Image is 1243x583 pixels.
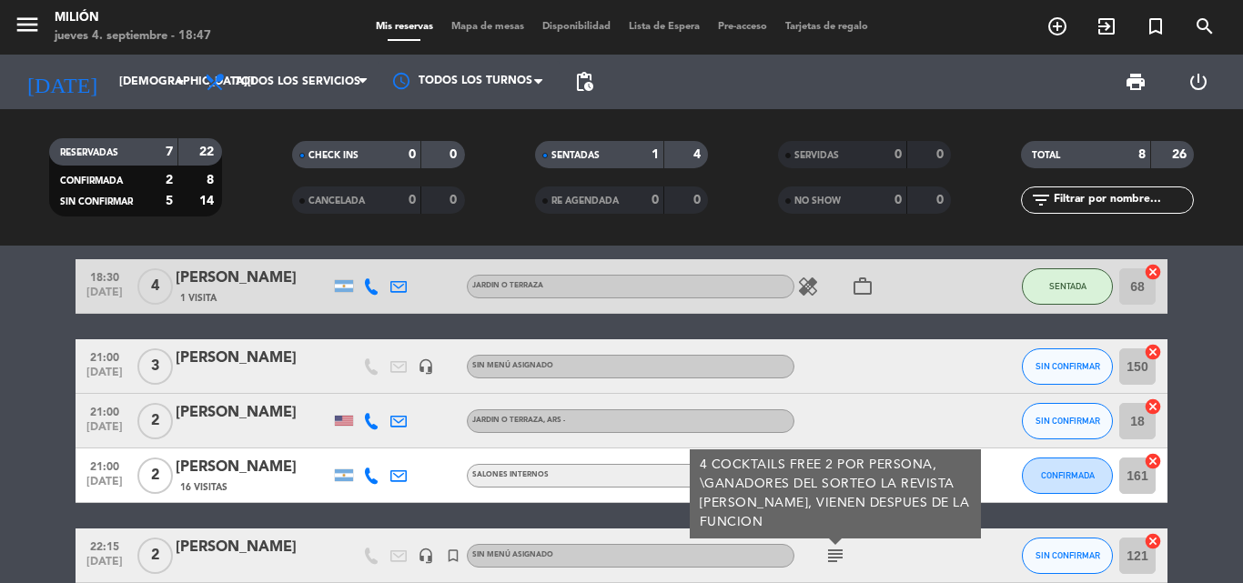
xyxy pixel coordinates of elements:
span: Sin menú asignado [472,551,553,558]
i: filter_list [1030,189,1052,211]
span: SERVIDAS [794,151,839,160]
span: pending_actions [573,71,595,93]
strong: 8 [1138,148,1146,161]
i: power_settings_new [1187,71,1209,93]
span: Disponibilidad [533,22,620,32]
i: cancel [1144,263,1162,281]
span: 21:00 [82,400,127,421]
span: TOTAL [1032,151,1060,160]
span: RE AGENDADA [551,196,619,206]
i: arrow_drop_down [169,71,191,93]
span: CANCELADA [308,196,365,206]
div: 4 COCKTAILS FREE 2 POR PERSONA, \GANADORES DEL SORTEO LA REVISTA [PERSON_NAME], VIENEN DESPUES DE... [700,456,972,532]
i: cancel [1144,452,1162,470]
span: RESERVADAS [60,148,118,157]
div: [PERSON_NAME] [176,401,330,425]
div: [PERSON_NAME] [176,266,330,290]
span: SIN CONFIRMAR [1036,361,1100,371]
strong: 0 [409,148,416,161]
div: [PERSON_NAME] [176,347,330,370]
strong: 0 [936,194,947,206]
i: add_circle_outline [1046,15,1068,37]
i: work_outline [852,276,874,297]
span: CONFIRMADA [1041,470,1095,480]
i: cancel [1144,343,1162,361]
button: menu [14,11,41,45]
span: 21:00 [82,346,127,367]
i: turned_in_not [445,548,461,564]
strong: 0 [450,194,460,206]
strong: 0 [652,194,659,206]
span: JARDIN o TERRAZA [472,282,543,289]
i: headset_mic [418,358,434,375]
span: Lista de Espera [620,22,709,32]
span: SENTADA [1049,281,1086,291]
span: Mapa de mesas [442,22,533,32]
strong: 14 [199,195,217,207]
i: headset_mic [418,548,434,564]
div: Milión [55,9,211,27]
strong: 0 [693,194,704,206]
span: [DATE] [82,556,127,577]
strong: 2 [166,174,173,186]
strong: 7 [166,146,173,158]
span: [DATE] [82,367,127,387]
span: SIN CONFIRMAR [60,197,133,206]
span: Mis reservas [367,22,442,32]
i: menu [14,11,41,38]
button: SIN CONFIRMAR [1022,348,1113,385]
span: [DATE] [82,476,127,497]
span: [DATE] [82,286,127,307]
div: LOG OUT [1167,55,1229,109]
span: 4 [137,268,173,305]
span: JARDIN o TERRAZA [472,417,565,424]
strong: 0 [936,148,947,161]
span: 16 Visitas [180,480,227,495]
i: subject [824,545,846,567]
span: 18:30 [82,266,127,286]
span: Sin menú asignado [472,362,553,369]
div: jueves 4. septiembre - 18:47 [55,27,211,45]
span: 3 [137,348,173,385]
span: 1 Visita [180,291,217,306]
span: 22:15 [82,535,127,556]
span: CONFIRMADA [60,176,123,186]
span: SIN CONFIRMAR [1036,550,1100,560]
button: SIN CONFIRMAR [1022,403,1113,439]
span: SALONES INTERNOS [472,471,549,478]
i: exit_to_app [1096,15,1117,37]
strong: 0 [894,194,902,206]
span: SENTADAS [551,151,600,160]
span: Todos los servicios [235,75,360,88]
strong: 1 [652,148,659,161]
span: [DATE] [82,421,127,442]
i: healing [797,276,819,297]
i: turned_in_not [1145,15,1167,37]
strong: 4 [693,148,704,161]
span: Pre-acceso [709,22,776,32]
span: print [1125,71,1147,93]
strong: 5 [166,195,173,207]
button: CONFIRMADA [1022,457,1113,494]
strong: 8 [207,174,217,186]
span: 21:00 [82,455,127,476]
button: SENTADA [1022,268,1113,305]
strong: 22 [199,146,217,158]
button: SIN CONFIRMAR [1022,538,1113,574]
span: Tarjetas de regalo [776,22,877,32]
strong: 0 [894,148,902,161]
div: [PERSON_NAME] [176,536,330,559]
strong: 0 [409,194,416,206]
i: [DATE] [14,62,110,102]
i: cancel [1144,397,1162,416]
span: , ARS - [543,417,565,424]
div: [PERSON_NAME] [176,456,330,479]
i: search [1194,15,1216,37]
strong: 0 [450,148,460,161]
strong: 26 [1172,148,1190,161]
span: 2 [137,538,173,574]
span: CHECK INS [308,151,359,160]
input: Filtrar por nombre... [1052,190,1193,210]
span: 2 [137,403,173,439]
span: SIN CONFIRMAR [1036,416,1100,426]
